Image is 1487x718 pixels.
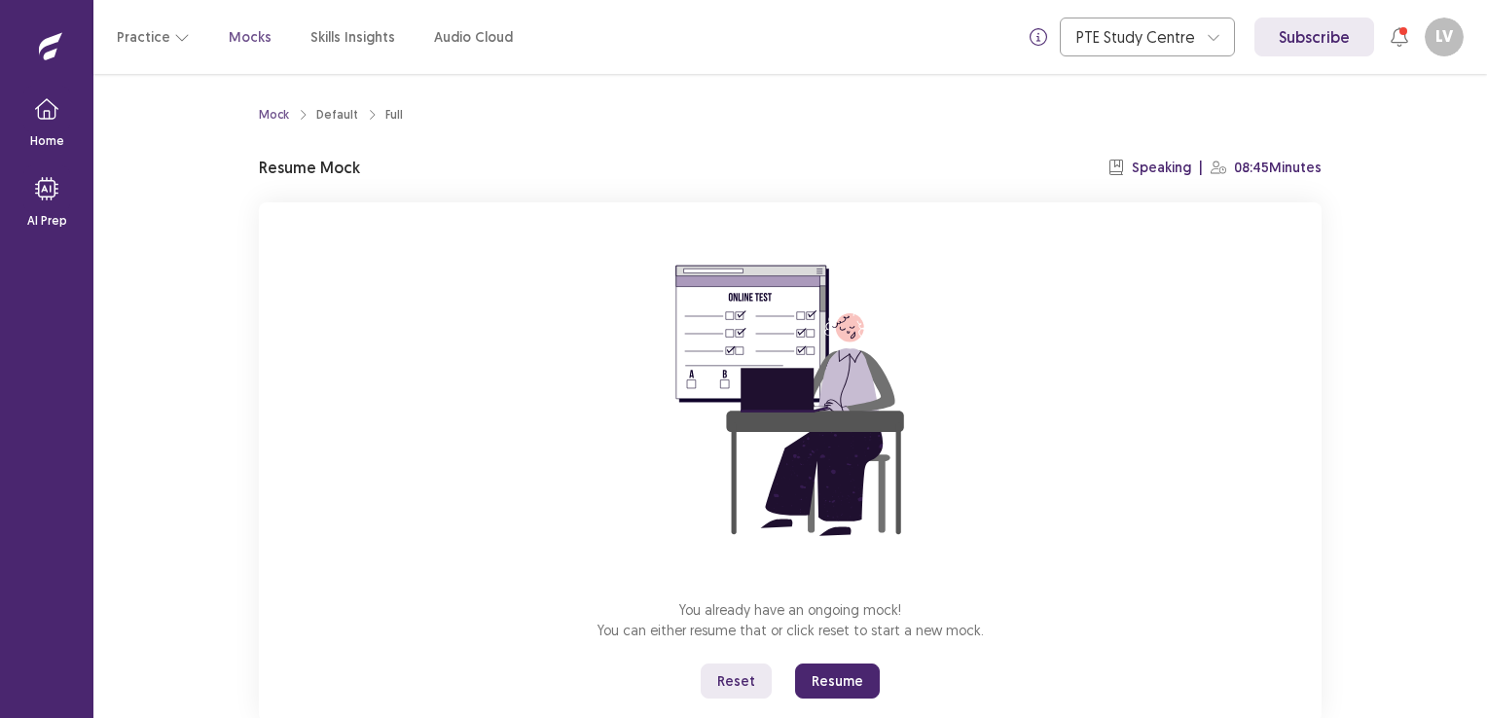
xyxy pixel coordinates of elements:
[1425,18,1464,56] button: LV
[434,27,513,48] a: Audio Cloud
[259,106,403,124] nav: breadcrumb
[1076,18,1197,55] div: PTE Study Centre
[310,27,395,48] a: Skills Insights
[30,132,64,150] p: Home
[259,156,360,179] p: Resume Mock
[385,106,403,124] div: Full
[701,664,772,699] button: Reset
[1199,158,1203,178] p: |
[316,106,358,124] div: Default
[1132,158,1191,178] p: Speaking
[615,226,965,576] img: attend-mock
[598,599,984,640] p: You already have an ongoing mock! You can either resume that or click reset to start a new mock.
[117,19,190,54] button: Practice
[229,27,272,48] a: Mocks
[27,212,67,230] p: AI Prep
[1234,158,1322,178] p: 08:45 Minutes
[1021,19,1056,54] button: info
[259,106,289,124] a: Mock
[795,664,880,699] button: Resume
[1254,18,1374,56] a: Subscribe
